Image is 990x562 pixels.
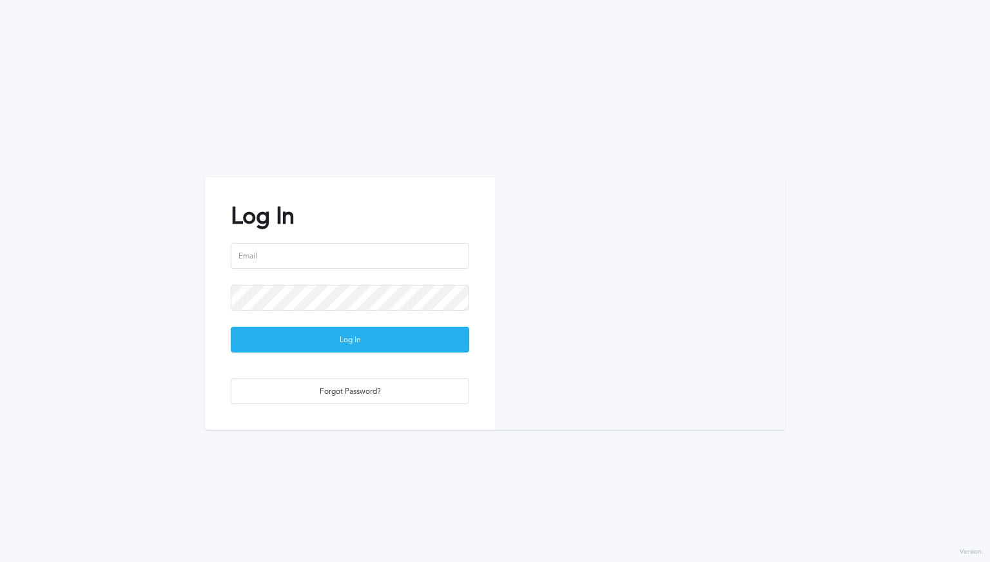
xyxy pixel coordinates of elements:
[231,203,469,229] h2: Log In
[960,548,984,556] label: Version:
[231,378,469,404] button: Forgot Password?
[231,379,469,405] div: Forgot Password?
[231,243,469,269] input: Email
[231,327,469,353] button: Log In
